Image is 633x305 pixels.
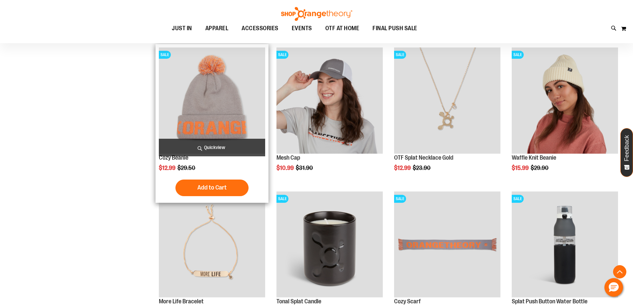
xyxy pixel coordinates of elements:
[199,21,235,36] a: APPAREL
[159,298,204,305] a: More Life Bracelet
[276,51,288,59] span: SALE
[159,154,188,161] a: Cozy Beanie
[512,191,618,298] img: Product image for 25oz. Splat Push Button Water Bottle Grey
[319,21,366,36] a: OTF AT HOME
[175,180,249,196] button: Add to Cart
[508,44,621,188] div: product
[394,195,406,203] span: SALE
[413,165,432,171] span: $23.90
[276,195,288,203] span: SALE
[285,21,319,36] a: EVENTS
[613,265,626,278] button: Back To Top
[205,21,229,36] span: APPAREL
[394,191,500,298] img: Product image for Cozy Scarf
[394,51,406,59] span: SALE
[604,278,623,297] button: Hello, have a question? Let’s chat.
[280,7,353,21] img: Shop Orangetheory
[512,165,530,171] span: $15.99
[159,165,176,171] span: $12.99
[276,191,383,298] img: Product image for Tonal Splat Candle
[156,44,268,203] div: product
[242,21,278,36] span: ACCESSORIES
[165,21,199,36] a: JUST IN
[394,47,500,155] a: Product image for Splat Necklace GoldSALE
[620,128,633,177] button: Feedback - Show survey
[159,139,265,156] a: Quickview
[159,51,171,59] span: SALE
[325,21,360,36] span: OTF AT HOME
[391,44,504,188] div: product
[531,165,550,171] span: $29.90
[394,165,412,171] span: $12.99
[512,298,587,305] a: Splat Push Button Water Bottle
[372,21,417,36] span: FINAL PUSH SALE
[276,47,383,154] img: Product image for Orangetheory Mesh Cap
[177,165,196,171] span: $29.50
[159,47,265,155] a: Main view of OTF Cozy Scarf GreySALE
[276,165,295,171] span: $10.99
[159,191,265,299] a: Product image for More Life BraceletSALE
[273,44,386,188] div: product
[276,191,383,299] a: Product image for Tonal Splat CandleSALE
[394,47,500,154] img: Product image for Splat Necklace Gold
[394,154,453,161] a: OTF Splat Necklace Gold
[512,51,524,59] span: SALE
[159,47,265,154] img: Main view of OTF Cozy Scarf Grey
[235,21,285,36] a: ACCESSORIES
[512,191,618,299] a: Product image for 25oz. Splat Push Button Water Bottle GreySALE
[172,21,192,36] span: JUST IN
[512,195,524,203] span: SALE
[394,298,421,305] a: Cozy Scarf
[276,298,321,305] a: Tonal Splat Candle
[394,191,500,299] a: Product image for Cozy ScarfSALE
[296,165,314,171] span: $31.90
[292,21,312,36] span: EVENTS
[366,21,424,36] a: FINAL PUSH SALE
[512,154,556,161] a: Waffle Knit Beanie
[624,135,630,161] span: Feedback
[512,47,618,154] img: Product image for Waffle Knit Beanie
[159,191,265,298] img: Product image for More Life Bracelet
[197,184,227,191] span: Add to Cart
[512,47,618,155] a: Product image for Waffle Knit BeanieSALE
[276,47,383,155] a: Product image for Orangetheory Mesh CapSALE
[276,154,300,161] a: Mesh Cap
